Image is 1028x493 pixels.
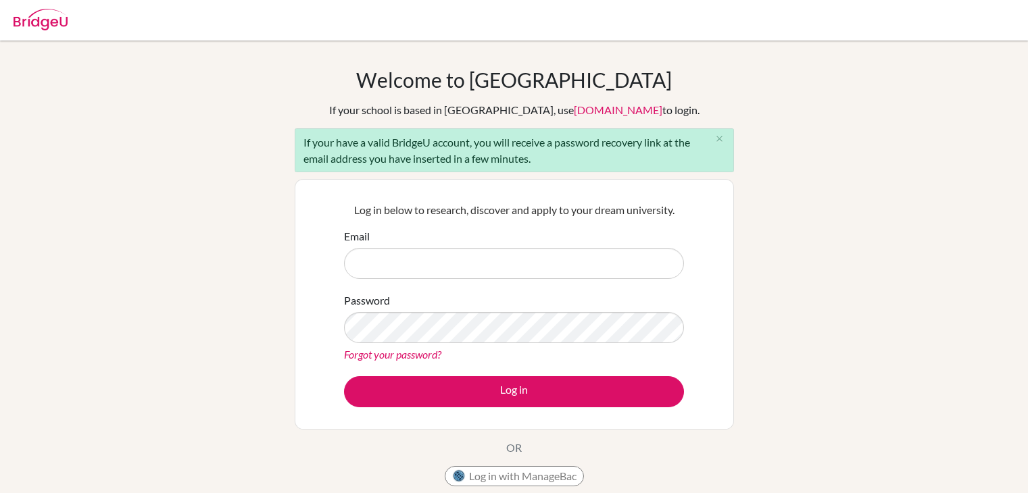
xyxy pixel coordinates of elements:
img: Bridge-U [14,9,68,30]
div: If your have a valid BridgeU account, you will receive a password recovery link at the email addr... [295,128,734,172]
p: OR [506,440,522,456]
label: Password [344,292,390,309]
div: If your school is based in [GEOGRAPHIC_DATA], use to login. [329,102,700,118]
button: Log in with ManageBac [445,466,584,486]
h1: Welcome to [GEOGRAPHIC_DATA] [356,68,672,92]
button: Log in [344,376,684,407]
i: close [714,134,725,144]
p: Log in below to research, discover and apply to your dream university. [344,202,684,218]
label: Email [344,228,370,244]
a: Forgot your password? [344,348,441,361]
a: [DOMAIN_NAME] [574,103,662,116]
button: Close [706,129,733,149]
